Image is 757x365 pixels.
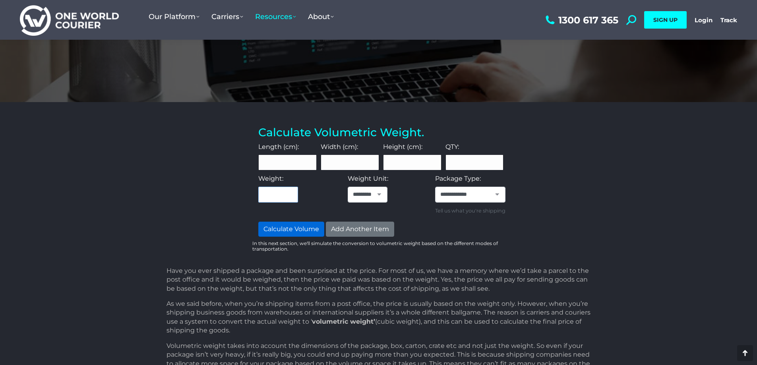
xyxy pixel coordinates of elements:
[435,174,481,183] label: Package Type:
[167,299,594,335] p: As we said before, when you’re shipping items from a post office, the price is usually based on t...
[167,267,594,293] p: Have you ever shipped a package and been surprised at the price. For most of us, we have a memory...
[644,11,687,29] a: SIGN UP
[312,318,375,325] strong: volumetric weight’
[149,12,199,21] span: Our Platform
[326,222,394,237] button: Add Another Item
[695,16,712,24] a: Login
[383,143,422,151] label: Height (cm):
[252,241,509,252] p: In this next section, we'll simulate the conversion to volumetric weight based on the different m...
[308,12,334,21] span: About
[445,143,459,151] label: QTY:
[302,4,340,29] a: About
[258,143,299,151] label: Length (cm):
[720,16,737,24] a: Track
[258,126,503,139] h3: Calculate Volumetric Weight.
[544,15,618,25] a: 1300 617 365
[211,12,243,21] span: Carriers
[258,174,283,183] label: Weight:
[653,16,678,23] span: SIGN UP
[348,174,388,183] label: Weight Unit:
[258,222,324,237] button: Calculate Volume
[143,4,205,29] a: Our Platform
[20,4,119,36] img: One World Courier
[205,4,249,29] a: Carriers
[255,12,296,21] span: Resources
[321,143,358,151] label: Width (cm):
[249,4,302,29] a: Resources
[435,207,505,215] small: Tell us what you're shipping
